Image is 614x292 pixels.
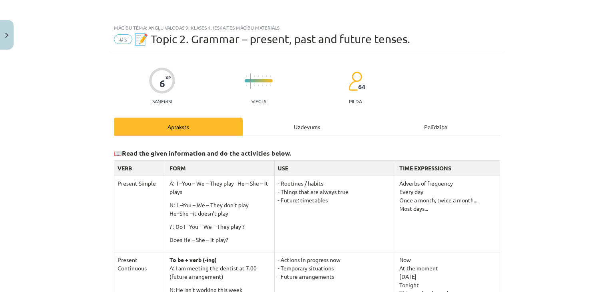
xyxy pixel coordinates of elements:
th: TIME EXPRESSIONS [396,160,500,176]
img: icon-short-line-57e1e144782c952c97e751825c79c345078a6d821885a25fce030b3d8c18986b.svg [246,75,247,77]
div: Uzdevums [243,118,371,136]
img: icon-short-line-57e1e144782c952c97e751825c79c345078a6d821885a25fce030b3d8c18986b.svg [262,84,263,86]
p: Viegls [251,98,266,104]
img: students-c634bb4e5e11cddfef0936a35e636f08e4e9abd3cc4e673bd6f9a4125e45ecb1.svg [348,71,362,91]
img: icon-short-line-57e1e144782c952c97e751825c79c345078a6d821885a25fce030b3d8c18986b.svg [246,84,247,86]
img: icon-short-line-57e1e144782c952c97e751825c79c345078a6d821885a25fce030b3d8c18986b.svg [270,75,271,77]
th: FORM [166,160,274,176]
p: ? : Do I –You – We – They play ? [169,222,271,231]
img: icon-short-line-57e1e144782c952c97e751825c79c345078a6d821885a25fce030b3d8c18986b.svg [262,75,263,77]
img: icon-short-line-57e1e144782c952c97e751825c79c345078a6d821885a25fce030b3d8c18986b.svg [254,75,255,77]
div: 6 [159,78,165,89]
img: icon-short-line-57e1e144782c952c97e751825c79c345078a6d821885a25fce030b3d8c18986b.svg [258,84,259,86]
h3: 📖 [114,143,500,158]
div: Apraksts [114,118,243,136]
img: icon-close-lesson-0947bae3869378f0d4975bcd49f059093ad1ed9edebbc8119c70593378902aed.svg [5,33,8,38]
p: Saņemsi [149,98,175,104]
span: #3 [114,34,132,44]
th: VERB [114,160,166,176]
div: Mācību tēma: Angļu valodas 9. klases 1. ieskaites mācību materiāls [114,25,500,30]
p: A: I am meeting the dentist at 7.00 (future arrangement) [169,264,271,281]
td: - Routines / habits - Things that are always true - Future: timetables [274,176,396,252]
img: icon-short-line-57e1e144782c952c97e751825c79c345078a6d821885a25fce030b3d8c18986b.svg [266,75,267,77]
div: Palīdzība [371,118,500,136]
p: Does He – She – It play? [169,236,271,244]
span: 64 [358,83,365,90]
b: To be + verb (-ing) [169,256,217,263]
p: A: I –You – We – They play He – She – It plays [169,179,271,196]
span: XP [165,75,171,80]
th: USE [274,160,396,176]
span: 📝 Topic 2. Grammar – present, past and future tenses. [134,32,410,46]
td: Adverbs of frequency Every day Once a month, twice a month... Most days... [396,176,500,252]
img: icon-long-line-d9ea69661e0d244f92f715978eff75569469978d946b2353a9bb055b3ed8787d.svg [250,73,251,89]
strong: Read the given information and do the activities below. [122,149,291,157]
p: pilda [349,98,362,104]
img: icon-short-line-57e1e144782c952c97e751825c79c345078a6d821885a25fce030b3d8c18986b.svg [266,84,267,86]
img: icon-short-line-57e1e144782c952c97e751825c79c345078a6d821885a25fce030b3d8c18986b.svg [254,84,255,86]
img: icon-short-line-57e1e144782c952c97e751825c79c345078a6d821885a25fce030b3d8c18986b.svg [258,75,259,77]
p: N: I –You – We – They don’t play He–She –it doesn’t play [169,201,271,218]
img: icon-short-line-57e1e144782c952c97e751825c79c345078a6d821885a25fce030b3d8c18986b.svg [270,84,271,86]
td: Present Simple [114,176,166,252]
